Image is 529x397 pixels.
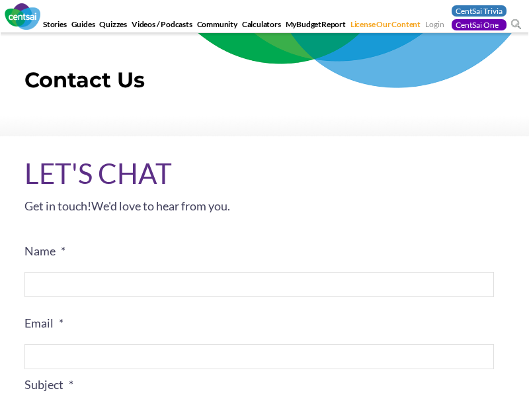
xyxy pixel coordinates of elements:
[452,19,507,30] a: CentSai One
[24,156,505,191] h2: LET'S CHAT
[70,19,97,33] a: Guides
[349,19,422,33] a: License Our Content
[24,243,494,259] label: Name
[5,3,40,30] img: CentSai
[130,19,194,33] a: Videos / Podcasts
[42,19,68,33] a: Stories
[284,19,347,33] a: MyBudgetReport
[98,19,128,33] a: Quizzes
[196,19,239,33] a: Community
[91,198,230,213] span: We'd love to hear from you.
[24,377,494,392] label: Subject
[24,316,494,331] label: Email
[425,19,444,32] a: Login
[24,67,505,99] h1: Contact Us
[24,197,505,214] p: Get in touch!
[452,5,507,17] a: CentSai Trivia
[241,19,282,33] a: Calculators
